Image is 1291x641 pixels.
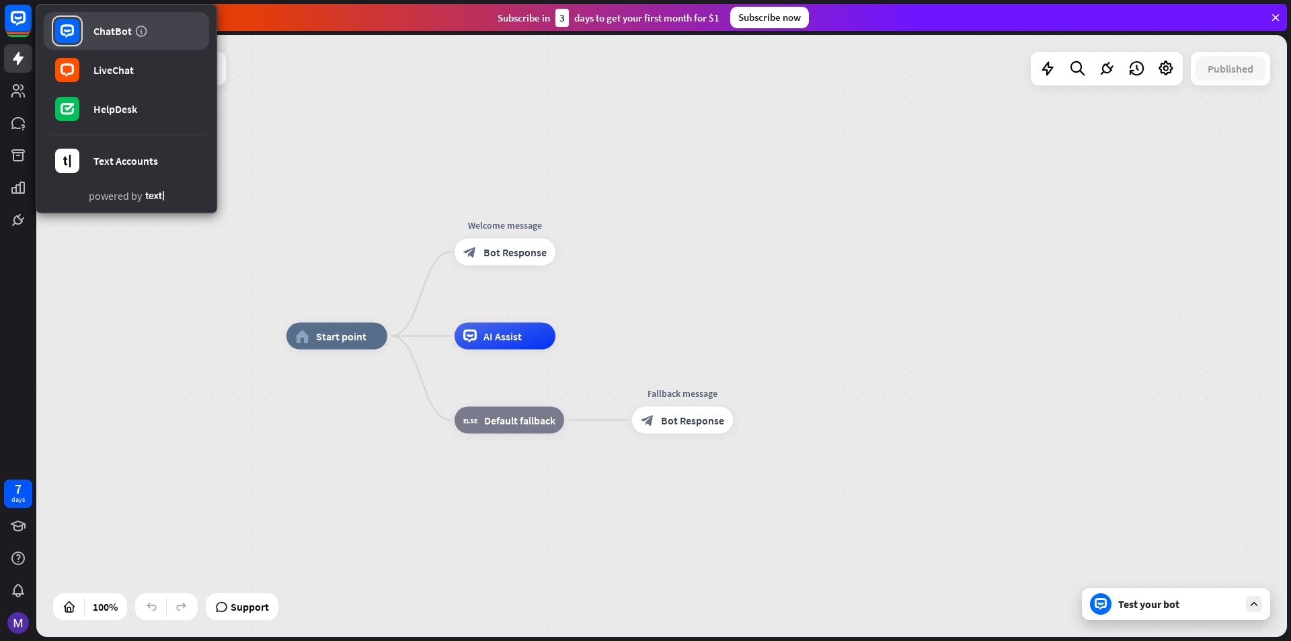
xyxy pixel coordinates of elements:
[483,330,522,343] span: AI Assist
[231,596,269,617] span: Support
[1196,56,1265,81] button: Published
[463,414,477,427] i: block_fallback
[661,414,724,427] span: Bot Response
[11,495,25,504] div: days
[641,414,654,427] i: block_bot_response
[555,9,569,27] div: 3
[295,330,309,343] i: home_2
[498,9,719,27] div: Subscribe in days to get your first month for $1
[730,7,809,28] div: Subscribe now
[11,5,51,46] button: Open LiveChat chat widget
[316,330,366,343] span: Start point
[622,387,743,400] div: Fallback message
[1118,597,1239,611] div: Test your bot
[15,483,22,495] div: 7
[89,596,122,617] div: 100%
[483,246,547,259] span: Bot Response
[463,246,477,259] i: block_bot_response
[4,480,32,508] a: 7 days
[444,219,565,232] div: Welcome message
[484,414,555,427] span: Default fallback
